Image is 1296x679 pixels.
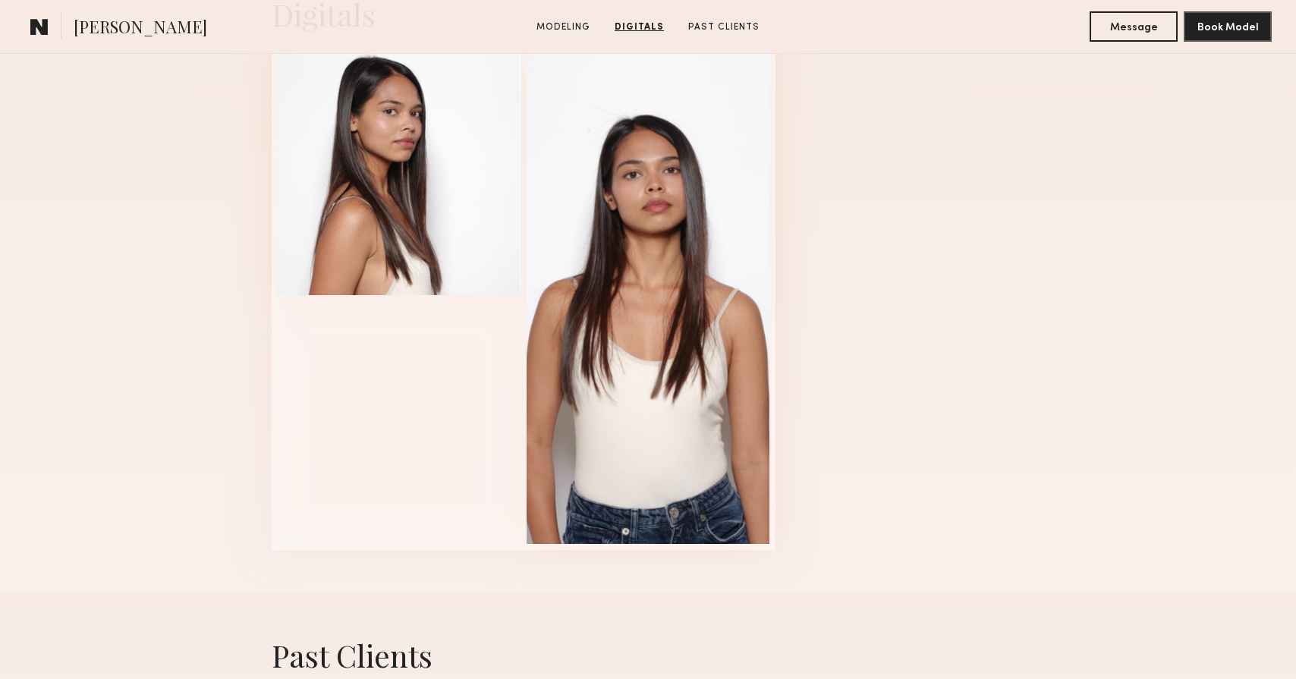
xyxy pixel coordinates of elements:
button: Book Model [1184,11,1272,42]
a: Past Clients [682,20,766,34]
div: Past Clients [272,635,1024,675]
a: Modeling [530,20,596,34]
a: Book Model [1184,20,1272,33]
span: [PERSON_NAME] [74,15,207,42]
button: Message [1090,11,1178,42]
a: Digitals [609,20,670,34]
